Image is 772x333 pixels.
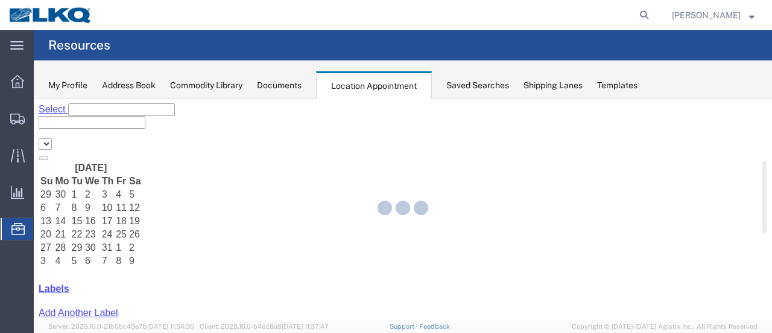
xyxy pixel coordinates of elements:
[95,143,108,155] td: 2
[282,323,329,330] span: [DATE] 11:37:47
[21,117,36,129] td: 14
[200,323,329,330] span: Client: 2025.16.0-b4dc8a9
[6,90,19,102] td: 29
[68,157,81,169] td: 7
[8,6,93,24] img: logo
[390,323,420,330] a: Support
[51,157,66,169] td: 6
[68,103,81,115] td: 10
[524,79,583,92] div: Shipping Lanes
[21,103,36,115] td: 7
[48,323,194,330] span: Server: 2025.16.0-21b0bc45e7b
[95,103,108,115] td: 12
[5,5,34,16] a: Select
[51,130,66,142] td: 23
[316,71,432,99] div: Location Appointment
[51,90,66,102] td: 2
[170,79,242,92] div: Commodity Library
[37,90,49,102] td: 1
[37,143,49,155] td: 29
[95,130,108,142] td: 26
[81,90,93,102] td: 4
[81,130,93,142] td: 25
[5,209,84,219] a: Add Another Label
[6,77,19,89] th: Su
[68,117,81,129] td: 17
[6,157,19,169] td: 3
[147,323,194,330] span: [DATE] 11:54:36
[48,30,110,60] h4: Resources
[6,103,19,115] td: 6
[68,90,81,102] td: 3
[6,130,19,142] td: 20
[37,130,49,142] td: 22
[102,79,156,92] div: Address Book
[37,77,49,89] th: Tu
[68,77,81,89] th: Th
[51,77,66,89] th: We
[51,143,66,155] td: 30
[68,143,81,155] td: 31
[257,79,302,92] div: Documents
[51,103,66,115] td: 9
[21,77,36,89] th: Mo
[81,77,93,89] th: Fr
[21,63,93,76] th: [DATE]
[95,90,108,102] td: 5
[597,79,638,92] div: Templates
[6,143,19,155] td: 27
[6,117,19,129] td: 13
[81,157,93,169] td: 8
[48,79,87,92] div: My Profile
[419,323,450,330] a: Feedback
[37,117,49,129] td: 15
[671,8,755,22] button: [PERSON_NAME]
[21,143,36,155] td: 28
[95,77,108,89] th: Sa
[5,5,31,16] span: Select
[81,143,93,155] td: 1
[95,157,108,169] td: 9
[572,322,758,332] span: Copyright © [DATE]-[DATE] Agistix Inc., All Rights Reserved
[95,117,108,129] td: 19
[81,103,93,115] td: 11
[5,185,36,195] a: Labels
[672,8,741,22] span: Sopha Sam
[21,130,36,142] td: 21
[81,117,93,129] td: 18
[37,103,49,115] td: 8
[21,157,36,169] td: 4
[37,157,49,169] td: 5
[68,130,81,142] td: 24
[446,79,509,92] div: Saved Searches
[21,90,36,102] td: 30
[51,117,66,129] td: 16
